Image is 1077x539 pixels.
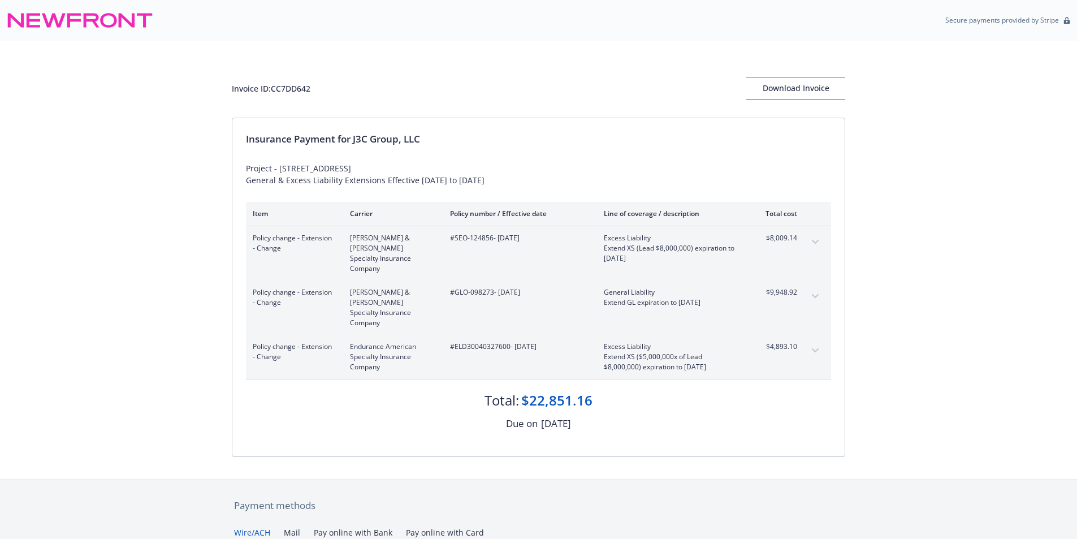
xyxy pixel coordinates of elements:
span: #ELD30040327600 - [DATE] [450,342,586,352]
div: Policy number / Effective date [450,209,586,218]
span: Excess Liability [604,233,737,243]
span: Policy change - Extension - Change [253,233,332,253]
span: Excess Liability [604,342,737,352]
span: [PERSON_NAME] & [PERSON_NAME] Specialty Insurance Company [350,287,432,328]
div: Project - [STREET_ADDRESS] General & Excess Liability Extensions Effective [DATE] to [DATE] [246,162,831,186]
span: Excess LiabilityExtend XS (Lead $8,000,000) expiration to [DATE] [604,233,737,264]
span: $9,948.92 [755,287,797,297]
div: Due on [506,416,538,431]
span: $8,009.14 [755,233,797,243]
div: Item [253,209,332,218]
span: Extend GL expiration to [DATE] [604,297,737,308]
span: General LiabilityExtend GL expiration to [DATE] [604,287,737,308]
span: $4,893.10 [755,342,797,352]
div: Carrier [350,209,432,218]
div: Insurance Payment for J3C Group, LLC [246,132,831,146]
span: General Liability [604,287,737,297]
span: Extend XS ($5,000,000x of Lead $8,000,000) expiration to [DATE] [604,352,737,372]
span: Policy change - Extension - Change [253,342,332,362]
div: [DATE] [541,416,571,431]
span: [PERSON_NAME] & [PERSON_NAME] Specialty Insurance Company [350,233,432,274]
div: Invoice ID: CC7DD642 [232,83,310,94]
div: Line of coverage / description [604,209,737,218]
div: Total: [485,391,519,410]
span: Policy change - Extension - Change [253,287,332,308]
span: Extend XS (Lead $8,000,000) expiration to [DATE] [604,243,737,264]
span: Endurance American Specialty Insurance Company [350,342,432,372]
span: #GLO-098273 - [DATE] [450,287,586,297]
button: expand content [806,287,824,305]
div: Policy change - Extension - Change[PERSON_NAME] & [PERSON_NAME] Specialty Insurance Company#SEO-1... [246,226,831,281]
div: Policy change - Extension - Change[PERSON_NAME] & [PERSON_NAME] Specialty Insurance Company#GLO-0... [246,281,831,335]
button: expand content [806,233,824,251]
button: Download Invoice [746,77,845,100]
div: Payment methods [234,498,843,513]
div: Total cost [755,209,797,218]
span: Excess LiabilityExtend XS ($5,000,000x of Lead $8,000,000) expiration to [DATE] [604,342,737,372]
div: Policy change - Extension - ChangeEndurance American Specialty Insurance Company#ELD30040327600- ... [246,335,831,379]
p: Secure payments provided by Stripe [945,15,1059,25]
button: expand content [806,342,824,360]
div: $22,851.16 [521,391,592,410]
span: #SEO-124856 - [DATE] [450,233,586,243]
